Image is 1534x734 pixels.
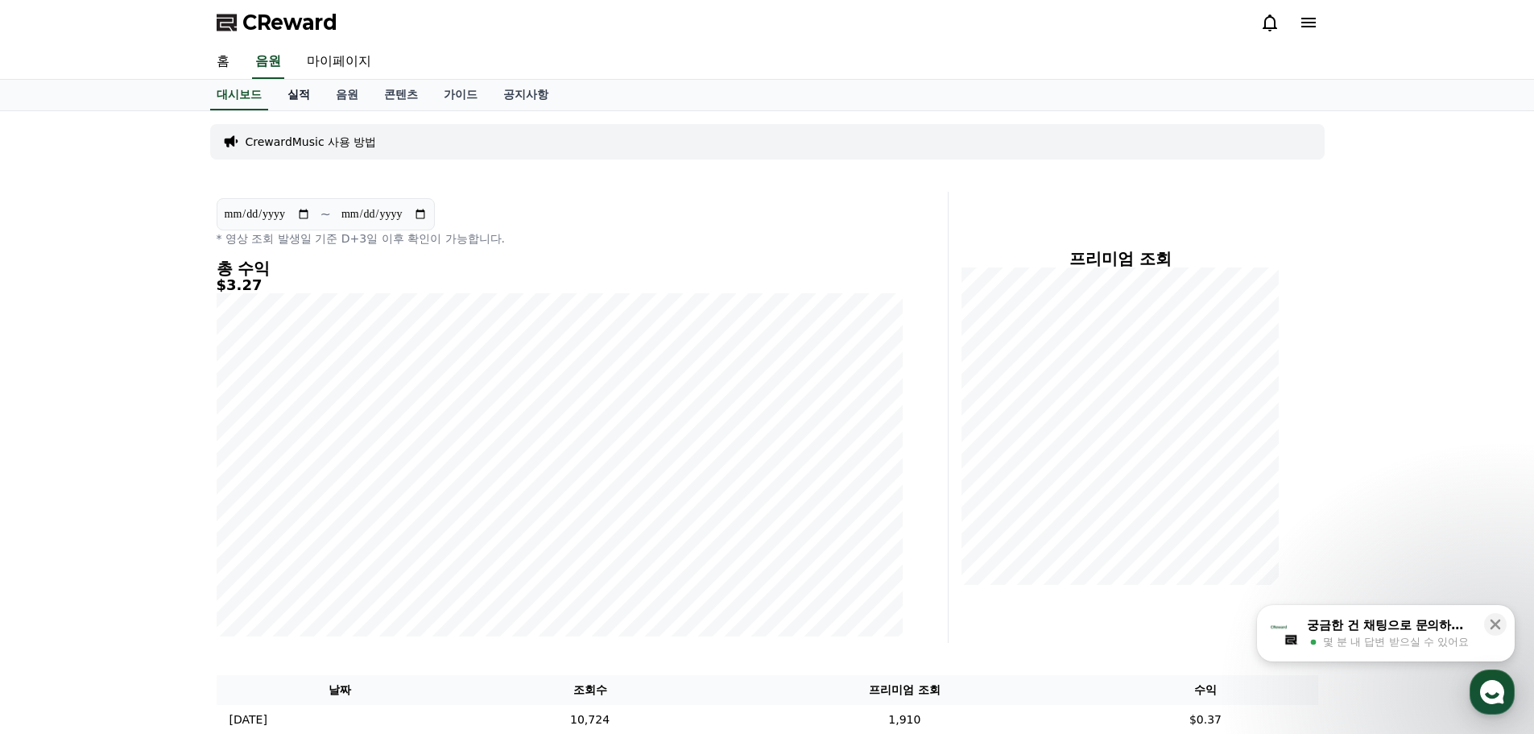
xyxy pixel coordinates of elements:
[294,45,384,79] a: 마이페이지
[1093,675,1317,705] th: 수익
[217,10,337,35] a: CReward
[490,80,561,110] a: 공지사항
[246,134,377,150] a: CrewardMusic 사용 방법
[252,45,284,79] a: 음원
[210,80,268,110] a: 대시보드
[147,536,167,549] span: 대화
[323,80,371,110] a: 음원
[229,711,267,728] p: [DATE]
[320,205,331,224] p: ~
[249,535,268,548] span: 설정
[51,535,60,548] span: 홈
[431,80,490,110] a: 가이드
[217,675,464,705] th: 날짜
[217,259,903,277] h4: 총 수익
[217,277,903,293] h5: $3.27
[217,230,903,247] p: * 영상 조회 발생일 기준 D+3일 이후 확인이 가능합니다.
[716,675,1093,705] th: 프리미엄 조회
[204,45,242,79] a: 홈
[106,511,208,551] a: 대화
[961,250,1280,267] h4: 프리미엄 조회
[371,80,431,110] a: 콘텐츠
[208,511,309,551] a: 설정
[242,10,337,35] span: CReward
[464,675,717,705] th: 조회수
[5,511,106,551] a: 홈
[275,80,323,110] a: 실적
